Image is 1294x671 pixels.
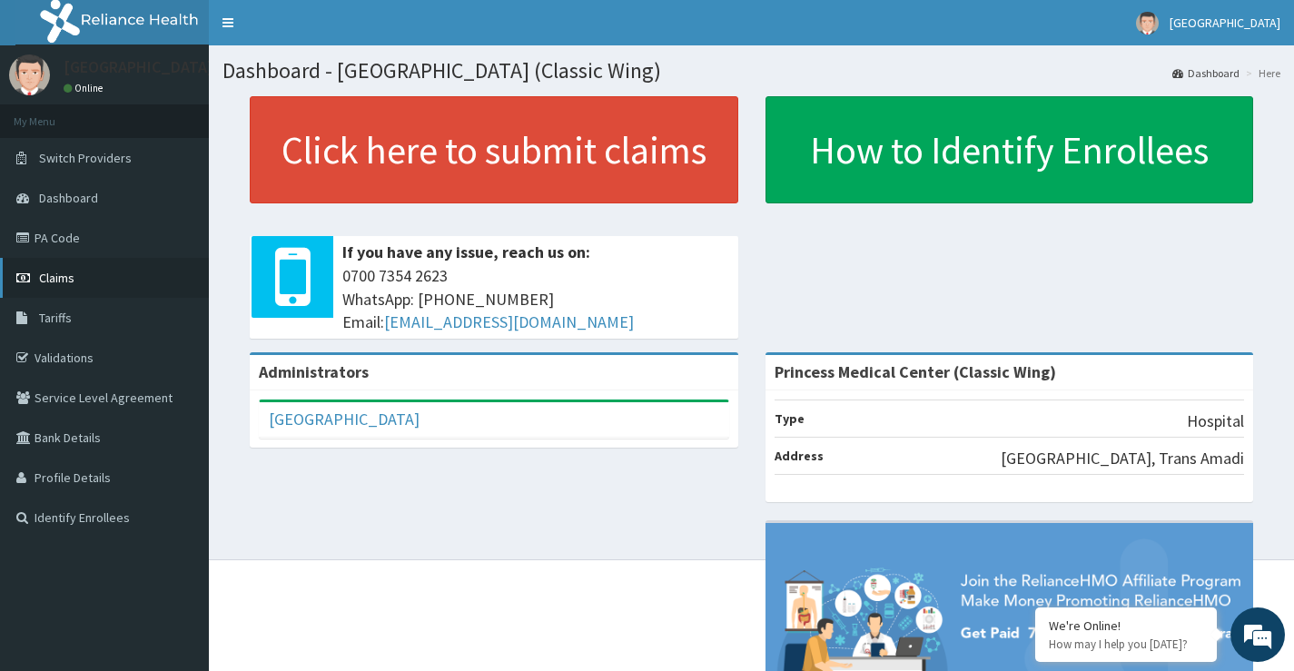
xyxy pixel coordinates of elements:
a: Online [64,82,107,94]
a: Dashboard [1172,65,1240,81]
span: Dashboard [39,190,98,206]
a: [EMAIL_ADDRESS][DOMAIN_NAME] [384,311,634,332]
img: User Image [9,54,50,95]
b: Type [775,410,805,427]
b: Administrators [259,361,369,382]
span: 0700 7354 2623 WhatsApp: [PHONE_NUMBER] Email: [342,264,729,334]
span: [GEOGRAPHIC_DATA] [1170,15,1280,31]
a: How to Identify Enrollees [766,96,1254,203]
li: Here [1241,65,1280,81]
a: [GEOGRAPHIC_DATA] [269,409,420,429]
b: Address [775,448,824,464]
p: How may I help you today? [1049,636,1203,652]
img: User Image [1136,12,1159,35]
p: [GEOGRAPHIC_DATA] [64,59,213,75]
span: Switch Providers [39,150,132,166]
p: [GEOGRAPHIC_DATA], Trans Amadi [1001,447,1244,470]
span: Claims [39,270,74,286]
p: Hospital [1187,410,1244,433]
a: Click here to submit claims [250,96,738,203]
h1: Dashboard - [GEOGRAPHIC_DATA] (Classic Wing) [222,59,1280,83]
strong: Princess Medical Center (Classic Wing) [775,361,1056,382]
span: Tariffs [39,310,72,326]
b: If you have any issue, reach us on: [342,242,590,262]
div: We're Online! [1049,617,1203,634]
